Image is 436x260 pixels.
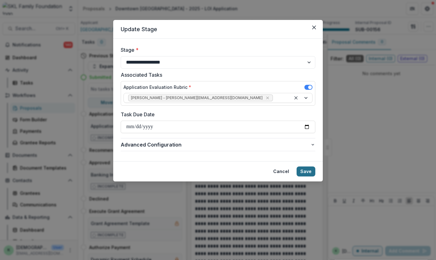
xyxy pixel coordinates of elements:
button: Save [297,166,315,176]
div: Remove kristen - khuepenbecker@resanpartners.com [264,95,271,101]
button: Cancel [269,166,293,176]
label: Associated Tasks [121,71,312,79]
span: [PERSON_NAME] - [PERSON_NAME][EMAIL_ADDRESS][DOMAIN_NAME] [131,96,263,100]
header: Update Stage [113,20,323,39]
span: Advanced Configuration [121,141,310,148]
div: Clear selected options [292,94,300,102]
button: Advanced Configuration [121,138,315,151]
label: Application Evaluation Rubric [124,84,191,90]
label: Task Due Date [121,111,312,118]
button: Close [309,22,319,32]
label: Stage [121,46,312,54]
